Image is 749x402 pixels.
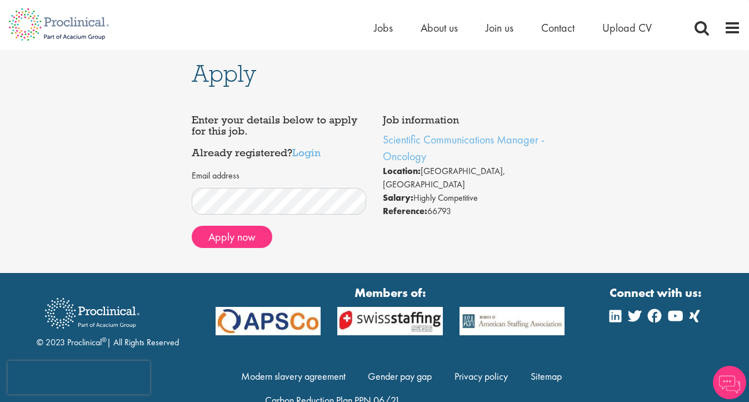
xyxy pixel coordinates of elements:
[541,21,575,35] a: Contact
[383,165,421,177] strong: Location:
[531,370,562,383] a: Sitemap
[383,192,413,204] strong: Salary:
[602,21,652,35] a: Upload CV
[207,307,329,335] img: APSCo
[383,205,427,217] strong: Reference:
[192,226,272,248] button: Apply now
[192,58,256,88] span: Apply
[8,361,150,394] iframe: reCAPTCHA
[383,165,558,191] li: [GEOGRAPHIC_DATA], [GEOGRAPHIC_DATA]
[329,307,451,335] img: APSCo
[292,146,321,159] a: Login
[241,370,346,383] a: Modern slavery agreement
[455,370,508,383] a: Privacy policy
[102,335,107,344] sup: ®
[421,21,458,35] a: About us
[37,290,179,349] div: © 2023 Proclinical | All Rights Reserved
[374,21,393,35] a: Jobs
[383,132,545,163] a: Scientific Communications Manager - Oncology
[486,21,513,35] a: Join us
[192,115,367,158] h4: Enter your details below to apply for this job. Already registered?
[383,191,558,205] li: Highly Competitive
[713,366,746,399] img: Chatbot
[610,284,704,301] strong: Connect with us:
[383,115,558,126] h4: Job information
[368,370,432,383] a: Gender pay gap
[216,284,565,301] strong: Members of:
[451,307,573,335] img: APSCo
[192,170,239,182] label: Email address
[383,205,558,218] li: 66793
[37,290,148,336] img: Proclinical Recruitment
